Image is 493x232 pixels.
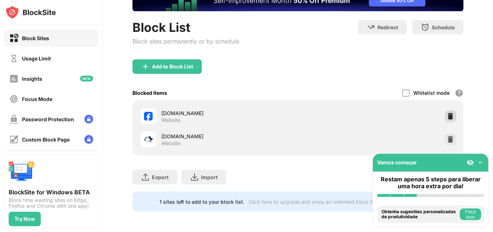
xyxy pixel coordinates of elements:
[132,20,239,35] div: Block List
[144,135,153,144] img: favicons
[22,96,52,102] div: Focus Mode
[467,159,474,166] img: eye-not-visible.svg
[9,135,18,144] img: customize-block-page-off.svg
[432,24,455,30] div: Schedule
[22,136,70,143] div: Custom Block Page
[80,76,93,81] img: new-icon.svg
[84,135,93,144] img: lock-menu.svg
[249,199,378,205] div: Click here to upgrade and enjoy an unlimited block list.
[152,174,169,180] div: Export
[9,94,18,104] img: focus-off.svg
[377,159,417,165] div: Vamos começar
[9,74,18,83] img: insights-off.svg
[22,35,49,41] div: Block Sites
[161,109,298,117] div: [DOMAIN_NAME]
[22,55,51,62] div: Usage Limit
[144,112,153,121] img: favicons
[9,115,18,124] img: password-protection-off.svg
[477,159,484,166] img: omni-setup-toggle.svg
[5,5,56,20] img: logo-blocksite.svg
[377,176,484,190] div: Restam apenas 5 steps para liberar uma hora extra por dia!
[381,209,458,220] div: Obtenha sugestões personalizadas de produtividade
[460,208,481,220] button: Faça isso
[132,90,167,96] div: Blocked Items
[22,76,42,82] div: Insights
[161,140,180,147] div: Website
[84,115,93,123] img: lock-menu.svg
[9,197,94,209] div: Block time wasting sites on Edge, Firefox and Chrome with one app!
[160,199,244,205] div: 1 sites left to add to your block list.
[9,54,18,63] img: time-usage-off.svg
[132,38,239,45] div: Block sites permanently or by schedule
[161,132,298,140] div: [DOMAIN_NAME]
[22,116,74,122] div: Password Protection
[9,189,94,196] div: BlockSite for Windows BETA
[161,117,180,123] div: Website
[14,216,35,222] div: Try Now
[378,24,398,30] div: Redirect
[9,160,35,186] img: push-desktop.svg
[9,34,18,43] img: block-on.svg
[413,90,450,96] div: Whitelist mode
[152,64,193,69] div: Add to Block List
[201,174,218,180] div: Import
